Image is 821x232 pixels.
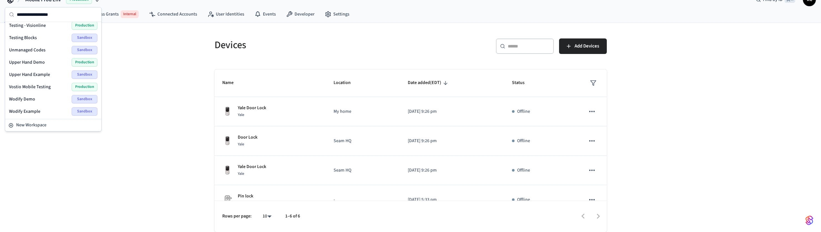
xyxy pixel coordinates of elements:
[222,165,233,175] img: Yale Assure Touchscreen Wifi Smart Lock, Satin Nickel, Front
[238,163,266,170] p: Yale Door Lock
[334,196,393,203] p: -
[72,34,97,42] span: Sandbox
[9,96,35,102] span: Wodify Demo
[9,47,45,53] span: Unmanaged Codes
[72,70,97,79] span: Sandbox
[408,108,496,115] p: [DATE] 9:26 pm
[16,122,46,129] span: New Workspace
[72,95,97,103] span: Sandbox
[238,112,244,118] span: Yale
[238,171,244,176] span: Yale
[9,22,46,29] span: Testing - Visionline
[517,108,530,115] p: Offline
[334,138,393,144] p: Seam HQ
[259,212,275,221] div: 10
[79,8,144,21] a: Access GrantsInternal
[222,136,233,146] img: Yale Assure Touchscreen Wifi Smart Lock, Satin Nickel, Front
[517,167,530,174] p: Offline
[334,167,393,174] p: Seam HQ
[408,138,496,144] p: [DATE] 9:26 pm
[5,22,101,119] div: Suggestions
[72,107,97,116] span: Sandbox
[222,78,242,88] span: Name
[517,196,530,203] p: Offline
[72,21,97,30] span: Production
[281,8,320,20] a: Developer
[121,10,139,18] span: Internal
[9,84,51,90] span: Vostio Mobile Testing
[9,71,50,78] span: Upper Hand Example
[249,8,281,20] a: Events
[238,193,253,200] p: Pin lock
[9,108,40,115] span: Wodify Example
[202,8,249,20] a: User Identities
[72,83,97,91] span: Production
[215,38,407,52] h5: Devices
[6,120,101,131] button: New Workspace
[334,78,359,88] span: Location
[575,42,599,50] span: Add Devices
[334,108,393,115] p: My home
[222,106,233,117] img: Yale Assure Touchscreen Wifi Smart Lock, Satin Nickel, Front
[517,138,530,144] p: Offline
[222,213,252,220] p: Rows per page:
[285,213,300,220] p: 1–6 of 6
[238,134,257,141] p: Door Lock
[9,59,45,66] span: Upper Hand Demo
[408,167,496,174] p: [DATE] 9:26 pm
[238,105,266,111] p: Yale Door Lock
[408,196,496,203] p: [DATE] 5:33 pm
[320,8,355,20] a: Settings
[72,58,97,67] span: Production
[9,35,37,41] span: Testing Blocks
[806,215,813,226] img: SeamLogoGradient.69752ec5.svg
[238,142,244,147] span: Yale
[512,78,533,88] span: Status
[559,38,607,54] button: Add Devices
[72,46,97,54] span: Sandbox
[144,8,202,20] a: Connected Accounts
[222,195,233,205] img: Placeholder Lock Image
[408,78,450,88] span: Date added(EDT)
